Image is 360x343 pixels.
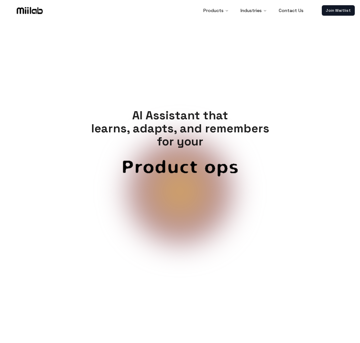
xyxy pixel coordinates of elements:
[198,4,234,17] button: Products
[86,109,274,148] h1: AI Assistant that learns, adapts, and remembers for your
[5,6,54,15] a: Logo
[15,6,44,15] img: Logo
[235,4,272,17] button: Industries
[198,4,309,17] nav: Main
[274,4,309,17] a: Contact Us
[322,5,355,16] a: Join Waitlist
[33,158,327,176] span: Customer service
